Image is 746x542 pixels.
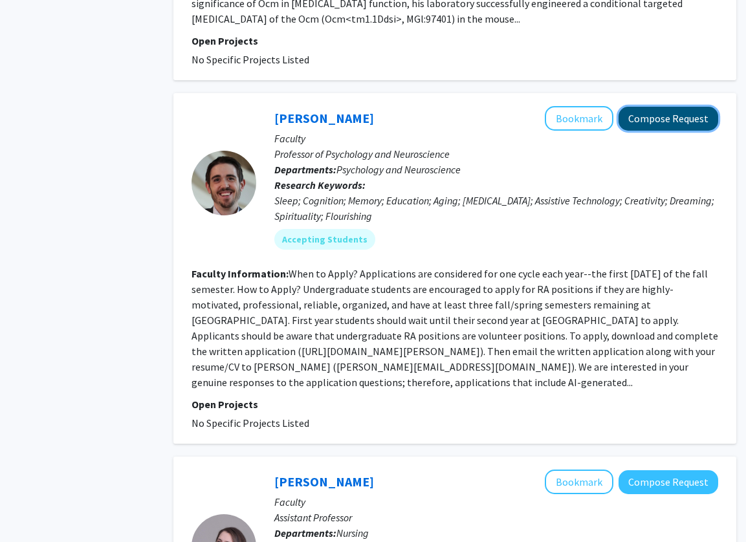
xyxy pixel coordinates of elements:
p: Assistant Professor [274,510,718,525]
p: Open Projects [192,33,718,49]
mat-chip: Accepting Students [274,229,375,250]
fg-read-more: When to Apply? Applications are considered for one cycle each year--the first [DATE] of the fall ... [192,267,718,389]
b: Departments: [274,163,336,176]
iframe: Chat [10,484,55,532]
a: [PERSON_NAME] [274,473,374,490]
span: No Specific Projects Listed [192,53,309,66]
b: Research Keywords: [274,179,366,191]
b: Departments: [274,526,336,539]
b: Faculty Information: [192,267,289,280]
button: Compose Request to Brady Franklin [619,470,718,494]
p: Professor of Psychology and Neuroscience [274,146,718,162]
p: Open Projects [192,396,718,412]
button: Compose Request to Michael Scullin [619,107,718,131]
p: Faculty [274,494,718,510]
a: [PERSON_NAME] [274,110,374,126]
button: Add Brady Franklin to Bookmarks [545,470,613,494]
span: No Specific Projects Listed [192,417,309,429]
p: Faculty [274,131,718,146]
button: Add Michael Scullin to Bookmarks [545,106,613,131]
span: Psychology and Neuroscience [336,163,461,176]
div: Sleep; Cognition; Memory; Education; Aging; [MEDICAL_DATA]; Assistive Technology; Creativity; Dre... [274,193,718,224]
span: Nursing [336,526,369,539]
